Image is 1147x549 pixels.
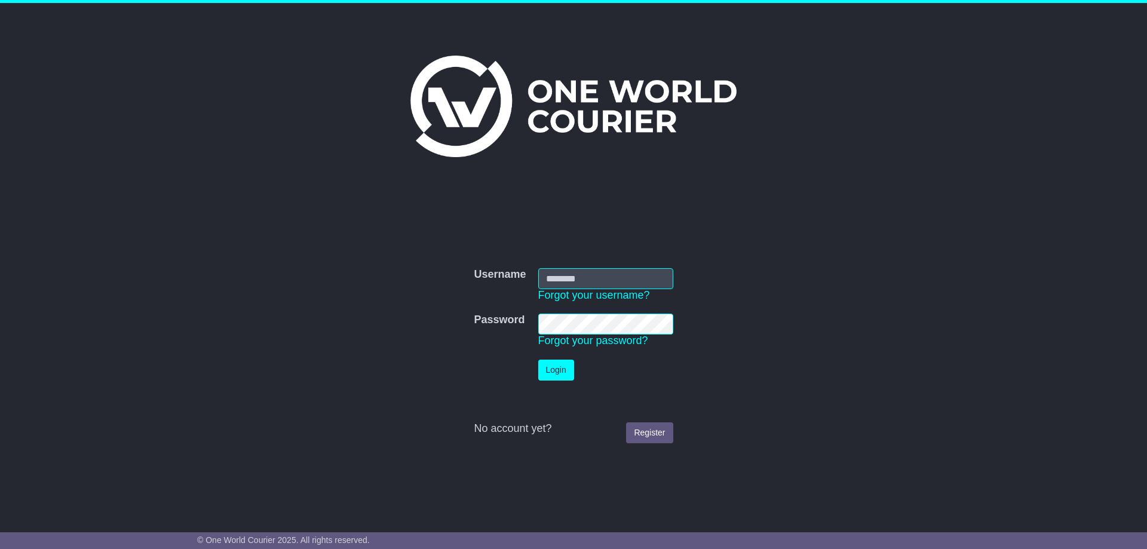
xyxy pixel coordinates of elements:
div: No account yet? [474,422,673,435]
label: Username [474,268,526,281]
a: Register [626,422,673,443]
a: Forgot your password? [538,335,648,346]
a: Forgot your username? [538,289,650,301]
label: Password [474,314,525,327]
img: One World [410,56,737,157]
span: © One World Courier 2025. All rights reserved. [197,535,370,545]
button: Login [538,360,574,381]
